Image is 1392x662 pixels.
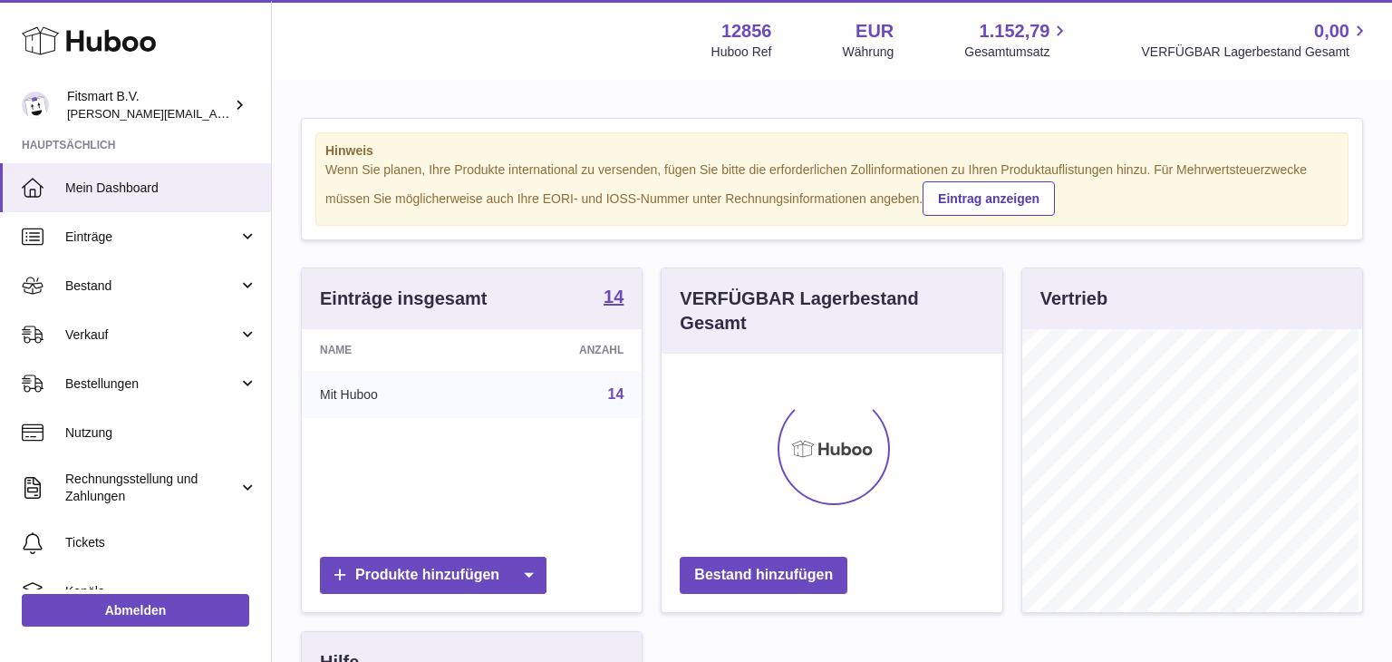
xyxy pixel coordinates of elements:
[604,287,623,306] strong: 14
[65,424,257,442] span: Nutzung
[65,229,238,246] span: Einträge
[680,287,920,336] h3: VERFÜGBAR Lagerbestand Gesamt
[65,471,238,505] span: Rechnungsstellung und Zahlungen
[320,287,488,311] h3: Einträge insgesamt
[1141,44,1370,61] span: VERFÜGBAR Lagerbestand Gesamt
[608,386,624,402] a: 14
[325,142,1339,160] strong: Hinweis
[711,44,772,61] div: Huboo Ref
[325,161,1339,216] div: Wenn Sie planen, Ihre Produkte international zu versenden, fügen Sie bitte die erforderlichen Zol...
[65,277,238,295] span: Bestand
[22,594,249,627] a: Abmelden
[65,326,238,344] span: Verkauf
[485,329,643,371] th: Anzahl
[923,181,1055,216] a: Eintrag anzeigen
[1040,287,1107,311] h3: Vertrieb
[843,44,894,61] div: Währung
[721,19,772,44] strong: 12856
[855,19,894,44] strong: EUR
[1141,19,1370,61] a: 0,00 VERFÜGBAR Lagerbestand Gesamt
[980,19,1050,44] span: 1.152,79
[67,88,230,122] div: Fitsmart B.V.
[65,534,257,551] span: Tickets
[65,180,257,197] span: Mein Dashboard
[320,557,546,594] a: Produkte hinzufügen
[964,19,1070,61] a: 1.152,79 Gesamtumsatz
[302,371,485,418] td: Mit Huboo
[22,92,49,119] img: jonathan@leaderoo.com
[65,583,257,600] span: Kanäle
[964,44,1070,61] span: Gesamtumsatz
[680,557,847,594] a: Bestand hinzufügen
[302,329,485,371] th: Name
[604,287,623,309] a: 14
[1314,19,1349,44] span: 0,00
[65,375,238,393] span: Bestellungen
[67,106,363,121] span: [PERSON_NAME][EMAIL_ADDRESS][DOMAIN_NAME]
